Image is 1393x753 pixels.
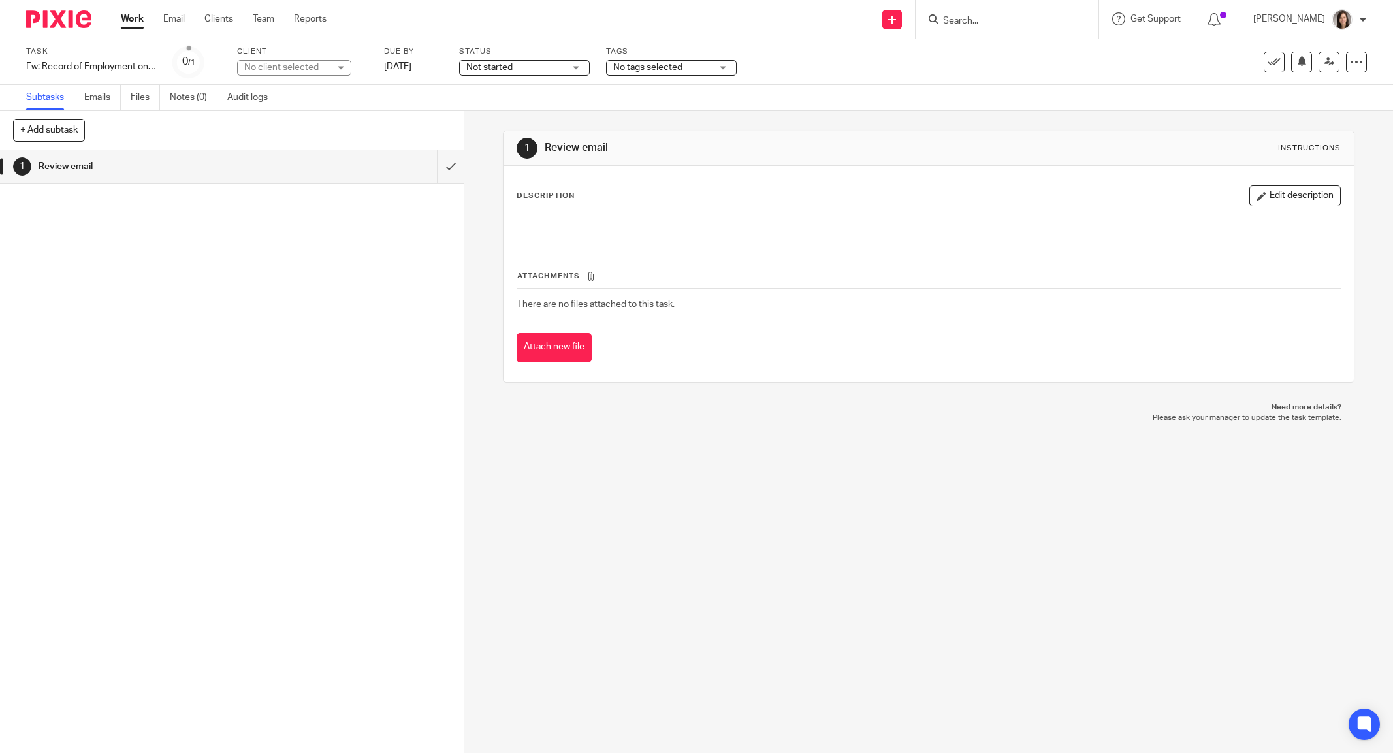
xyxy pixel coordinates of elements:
[121,12,144,25] a: Work
[517,300,675,309] span: There are no files attached to this task.
[384,62,411,71] span: [DATE]
[942,16,1059,27] input: Search
[1249,185,1341,206] button: Edit description
[613,63,682,72] span: No tags selected
[466,63,513,72] span: Not started
[188,59,195,66] small: /1
[26,85,74,110] a: Subtasks
[1278,143,1341,153] div: Instructions
[237,46,368,57] label: Client
[253,12,274,25] a: Team
[294,12,327,25] a: Reports
[170,85,217,110] a: Notes (0)
[517,138,537,159] div: 1
[1130,14,1181,24] span: Get Support
[244,61,329,74] div: No client selected
[384,46,443,57] label: Due by
[517,191,575,201] p: Description
[163,12,185,25] a: Email
[131,85,160,110] a: Files
[84,85,121,110] a: Emails
[26,46,157,57] label: Task
[26,60,157,73] div: Fw: Record of Employment on the Web ([PERSON_NAME] Web) / Relevé d'emploi sur le Web (RE Web) AB ...
[1332,9,1353,30] img: Danielle%20photo.jpg
[13,157,31,176] div: 1
[39,157,296,176] h1: Review email
[516,413,1341,423] p: Please ask your manager to update the task template.
[517,272,580,280] span: Attachments
[227,85,278,110] a: Audit logs
[517,333,592,362] button: Attach new file
[204,12,233,25] a: Clients
[606,46,737,57] label: Tags
[182,54,195,69] div: 0
[459,46,590,57] label: Status
[26,10,91,28] img: Pixie
[1253,12,1325,25] p: [PERSON_NAME]
[545,141,957,155] h1: Review email
[13,119,85,141] button: + Add subtask
[516,402,1341,413] p: Need more details?
[26,60,157,73] div: Fw: Record of Employment on the Web (ROE Web) / Relevé d&#39;emploi sur le Web (RE Web) AB 1301994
